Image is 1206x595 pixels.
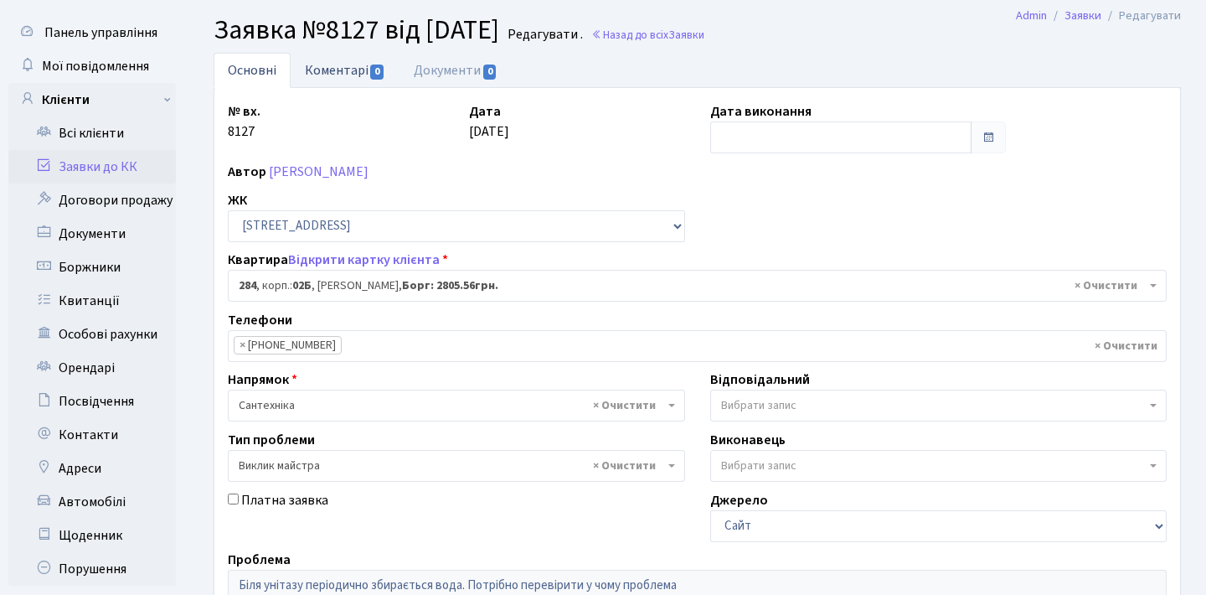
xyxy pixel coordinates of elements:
a: Орендарі [8,351,176,385]
a: Договори продажу [8,184,176,217]
span: Сантехніка [228,390,685,422]
span: Вибрати запис [721,458,796,474]
label: № вх. [228,101,260,122]
a: [PERSON_NAME] [269,163,368,181]
a: Документи [8,217,176,251]
label: Проблема [228,550,291,570]
span: 0 [483,65,497,80]
span: Заявки [668,27,704,43]
label: Виконавець [710,430,786,450]
span: Мої повідомлення [42,57,149,75]
label: Автор [228,162,266,182]
label: Напрямок [228,370,297,390]
span: × [240,337,245,354]
label: Дата [469,101,501,122]
b: Борг: 2805.56грн. [402,277,498,294]
span: Панель управління [44,23,157,42]
span: Вибрати запис [721,397,796,414]
label: Платна заявка [241,490,328,510]
label: Джерело [710,490,768,510]
span: Виклик майстра [239,458,664,474]
a: Посвідчення [8,385,176,418]
a: Адреси [8,452,176,485]
a: Особові рахунки [8,318,176,351]
a: Щоденник [8,519,176,552]
a: Відкрити картку клієнта [288,251,440,269]
span: Видалити всі елементи [593,458,656,474]
span: Заявка №8127 від [DATE] [214,11,499,49]
span: Сантехніка [239,397,664,414]
a: Основні [214,53,291,88]
div: 8127 [215,101,456,153]
label: Квартира [228,250,448,270]
a: Боржники [8,251,176,284]
span: <b>284</b>, корп.: <b>02Б</b>, Мовчан Максим Володимирович, <b>Борг: 2805.56грн.</b> [228,270,1167,302]
a: Мої повідомлення [8,49,176,83]
label: Дата виконання [710,101,812,122]
span: Видалити всі елементи [1095,338,1157,354]
label: Відповідальний [710,370,810,390]
div: [DATE] [456,101,698,153]
a: Заявки до КК [8,150,176,184]
span: 0 [370,65,384,80]
a: Контакти [8,418,176,452]
b: 02Б [292,277,312,294]
a: Автомобілі [8,485,176,519]
a: Заявки [1064,7,1101,24]
span: Видалити всі елементи [593,397,656,414]
a: Коментарі [291,53,399,87]
span: <b>284</b>, корп.: <b>02Б</b>, Мовчан Максим Володимирович, <b>Борг: 2805.56грн.</b> [239,277,1146,294]
a: Всі клієнти [8,116,176,150]
label: Тип проблеми [228,430,315,450]
b: 284 [239,277,256,294]
a: Admin [1016,7,1047,24]
small: Редагувати . [504,27,583,43]
li: Редагувати [1101,7,1181,25]
a: Клієнти [8,83,176,116]
a: Порушення [8,552,176,586]
a: Документи [399,53,512,88]
label: Телефони [228,310,292,330]
span: Виклик майстра [228,450,685,482]
a: Назад до всіхЗаявки [591,27,704,43]
a: Квитанції [8,284,176,318]
span: Видалити всі елементи [1075,277,1137,294]
label: ЖК [228,190,247,210]
li: 066-726-16-39 [234,336,342,354]
a: Панель управління [8,16,176,49]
